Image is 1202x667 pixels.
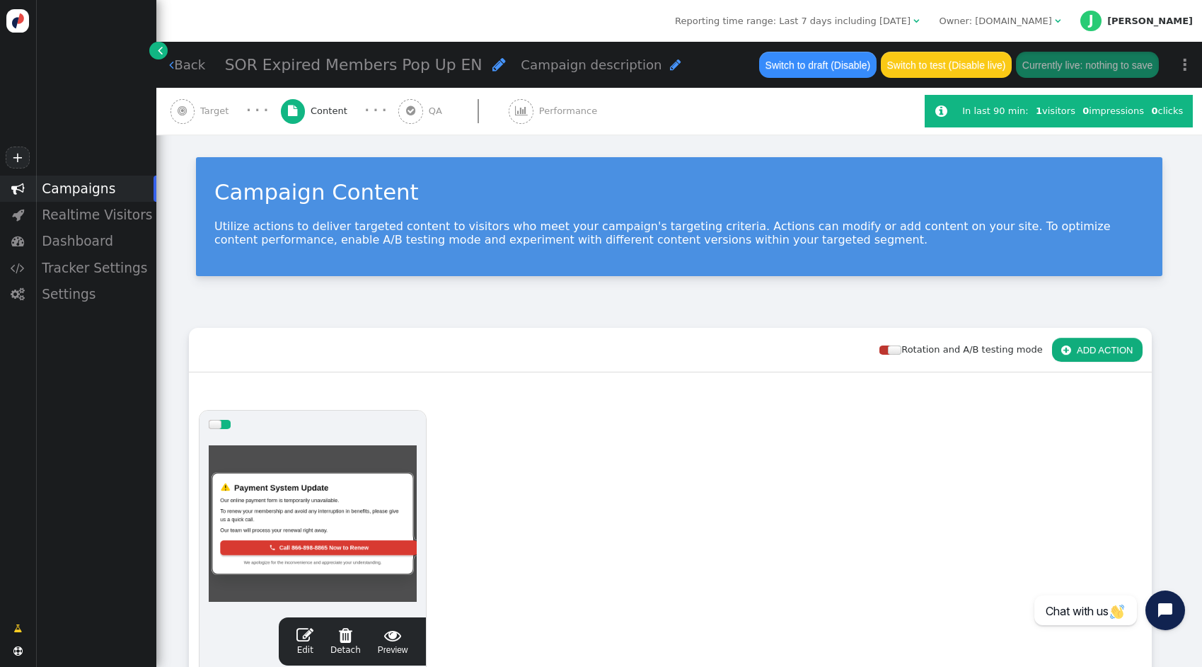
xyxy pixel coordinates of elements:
a: Detach [330,627,361,656]
span:  [158,43,163,57]
a:  Content · · · [281,88,399,135]
span:  [492,57,506,72]
span: clicks [1151,106,1183,116]
span: Campaign description [521,57,661,72]
a:  Performance [509,88,627,135]
a:  [4,617,31,641]
span:  [12,208,24,222]
span:  [935,104,947,118]
span: QA [429,104,448,118]
a: Edit [296,627,313,656]
div: Dashboard [35,228,156,254]
div: Realtime Visitors [35,202,156,228]
div: Tracker Settings [35,255,156,281]
div: In last 90 min: [962,104,1032,118]
div: · · · [246,102,268,120]
a:  QA [398,88,509,135]
span:  [169,58,174,72]
b: 0 [1082,106,1089,116]
b: 0 [1151,106,1157,116]
img: logo-icon.svg [6,9,30,33]
span:  [11,261,25,275]
span:  [670,58,681,72]
a: ⋮ [1168,44,1202,86]
button: Currently live: nothing to save [1016,52,1158,77]
a: + [6,147,30,169]
a:  [149,42,167,59]
span: SOR Expired Members Pop Up EN [225,56,482,74]
span: impressions [1082,106,1144,116]
div: Campaigns [35,176,156,202]
a:  Target · · · [171,88,281,135]
span:  [406,106,415,116]
span:  [11,234,25,248]
span:  [1055,16,1061,25]
span:  [330,627,361,644]
button: Switch to draft (Disable) [759,52,876,77]
span: Detach [330,627,361,655]
span:  [1061,345,1070,355]
div: Campaign Content [214,176,1144,208]
span: Reporting time range: Last 7 days including [DATE] [675,16,911,26]
span: Target [200,104,234,118]
span:  [178,106,187,116]
a: Back [169,55,205,74]
p: Utilize actions to deliver targeted content to visitors who meet your campaign's targeting criter... [214,220,1144,246]
span:  [13,622,22,636]
div: Rotation and A/B testing mode [879,343,1052,357]
span:  [913,16,919,25]
span:  [11,182,25,195]
span:  [296,627,313,644]
div: [PERSON_NAME] [1107,16,1193,27]
a: Preview [378,627,408,656]
button: ADD ACTION [1052,338,1143,362]
b: 1 [1036,106,1042,116]
span:  [13,646,23,656]
div: visitors [1032,104,1079,118]
span:  [515,106,528,116]
span: Content [311,104,353,118]
div: Settings [35,281,156,307]
div: J [1080,11,1102,32]
span: Performance [539,104,603,118]
button: Switch to test (Disable live) [881,52,1012,77]
span:  [11,287,25,301]
span:  [378,627,408,644]
div: · · · [364,102,386,120]
span:  [288,106,297,116]
span: Preview [378,627,408,656]
div: Owner: [DOMAIN_NAME] [939,14,1051,28]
